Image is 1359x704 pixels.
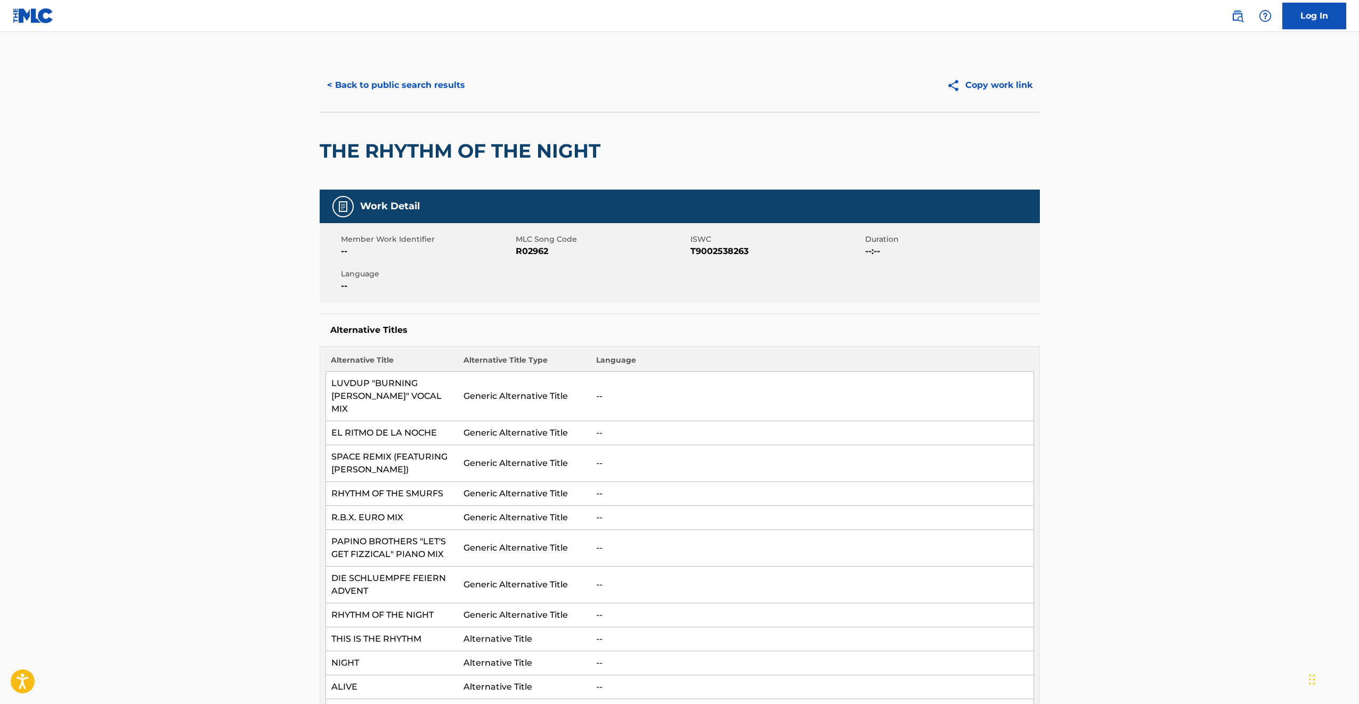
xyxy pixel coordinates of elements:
[591,355,1034,372] th: Language
[320,72,473,99] button: < Back to public search results
[591,603,1034,627] td: --
[947,79,965,92] img: Copy work link
[325,530,458,567] td: PAPINO BROTHERS "LET'S GET FIZZICAL" PIANO MIX
[1306,653,1359,704] iframe: Chat Widget
[458,651,591,675] td: Alternative Title
[325,603,458,627] td: RHYTHM OF THE NIGHT
[1282,3,1346,29] a: Log In
[1309,664,1315,695] div: Drag
[865,245,1037,258] span: --:--
[591,651,1034,675] td: --
[458,530,591,567] td: Generic Alternative Title
[458,567,591,603] td: Generic Alternative Title
[458,355,591,372] th: Alternative Title Type
[591,421,1034,445] td: --
[325,651,458,675] td: NIGHT
[320,139,606,163] h2: THE RHYTHM OF THE NIGHT
[591,445,1034,482] td: --
[458,372,591,421] td: Generic Alternative Title
[458,482,591,506] td: Generic Alternative Title
[325,675,458,699] td: ALIVE
[330,325,1029,335] h5: Alternative Titles
[591,372,1034,421] td: --
[1259,10,1272,22] img: help
[516,234,688,245] span: MLC Song Code
[337,200,349,213] img: Work Detail
[1231,10,1244,22] img: search
[865,234,1037,245] span: Duration
[341,234,513,245] span: Member Work Identifier
[516,245,688,258] span: R02962
[591,627,1034,651] td: --
[939,72,1040,99] button: Copy work link
[325,482,458,506] td: RHYTHM OF THE SMURFS
[325,421,458,445] td: EL RITMO DE LA NOCHE
[591,482,1034,506] td: --
[690,245,862,258] span: T9002538263
[458,445,591,482] td: Generic Alternative Title
[1227,5,1248,27] a: Public Search
[458,627,591,651] td: Alternative Title
[13,8,54,23] img: MLC Logo
[325,372,458,421] td: LUVDUP "BURNING [PERSON_NAME]" VOCAL MIX
[341,280,513,292] span: --
[591,506,1034,530] td: --
[325,355,458,372] th: Alternative Title
[458,675,591,699] td: Alternative Title
[325,506,458,530] td: R.B.X. EURO MIX
[591,567,1034,603] td: --
[690,234,862,245] span: ISWC
[341,245,513,258] span: --
[1255,5,1276,27] div: Help
[341,268,513,280] span: Language
[458,506,591,530] td: Generic Alternative Title
[325,445,458,482] td: SPACE REMIX (FEATURING [PERSON_NAME])
[458,603,591,627] td: Generic Alternative Title
[591,675,1034,699] td: --
[591,530,1034,567] td: --
[458,421,591,445] td: Generic Alternative Title
[325,627,458,651] td: THIS IS THE RHYTHM
[325,567,458,603] td: DIE SCHLUEMPFE FEIERN ADVENT
[360,200,420,212] h5: Work Detail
